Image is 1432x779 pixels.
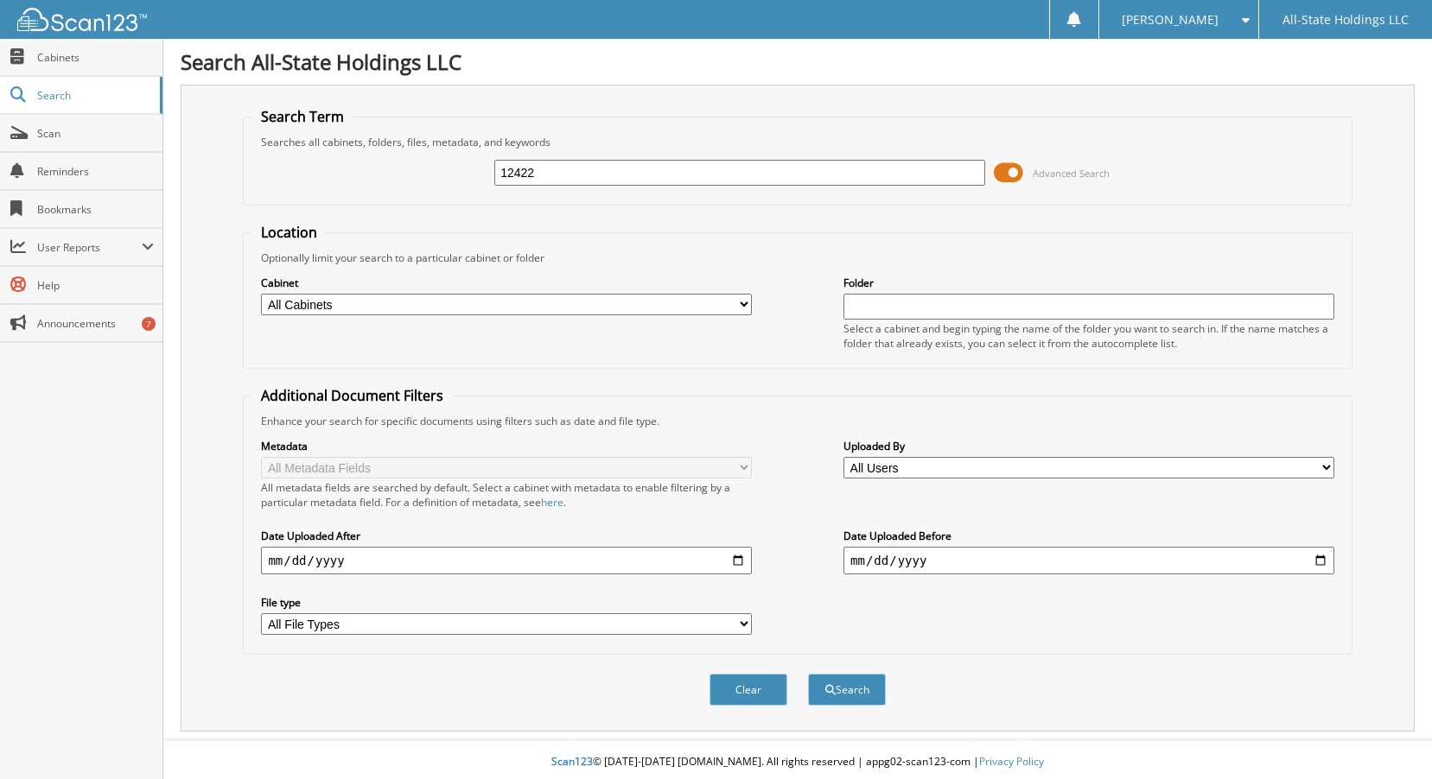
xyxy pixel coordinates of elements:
div: All metadata fields are searched by default. Select a cabinet with metadata to enable filtering b... [261,480,752,510]
input: start [261,547,752,574]
legend: Search Term [252,107,353,126]
legend: Additional Document Filters [252,386,452,405]
span: User Reports [37,240,142,255]
label: Date Uploaded Before [843,529,1334,543]
input: end [843,547,1334,574]
span: Scan123 [551,754,593,769]
div: 7 [142,317,156,331]
span: Announcements [37,316,154,331]
img: scan123-logo-white.svg [17,8,147,31]
h1: Search All-State Holdings LLC [181,47,1415,76]
button: Clear [710,674,787,706]
label: Cabinet [261,275,752,290]
span: Advanced Search [1033,167,1110,180]
span: Reminders [37,164,154,179]
button: Search [808,674,886,706]
div: Searches all cabinets, folders, files, metadata, and keywords [252,135,1342,149]
label: Uploaded By [843,439,1334,453]
span: Cabinets [37,50,154,65]
div: Enhance your search for specific documents using filters such as date and file type. [252,414,1342,428]
legend: Location [252,223,326,242]
span: Bookmarks [37,202,154,217]
a: Privacy Policy [979,754,1044,769]
label: Date Uploaded After [261,529,752,543]
label: File type [261,595,752,610]
span: Scan [37,126,154,141]
span: All-State Holdings LLC [1282,15,1409,25]
span: Search [37,88,151,103]
label: Metadata [261,439,752,453]
div: Optionally limit your search to a particular cabinet or folder [252,250,1342,265]
span: Help [37,278,154,293]
div: Select a cabinet and begin typing the name of the folder you want to search in. If the name match... [843,321,1334,351]
a: here [541,495,563,510]
label: Folder [843,275,1334,290]
span: [PERSON_NAME] [1122,15,1219,25]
